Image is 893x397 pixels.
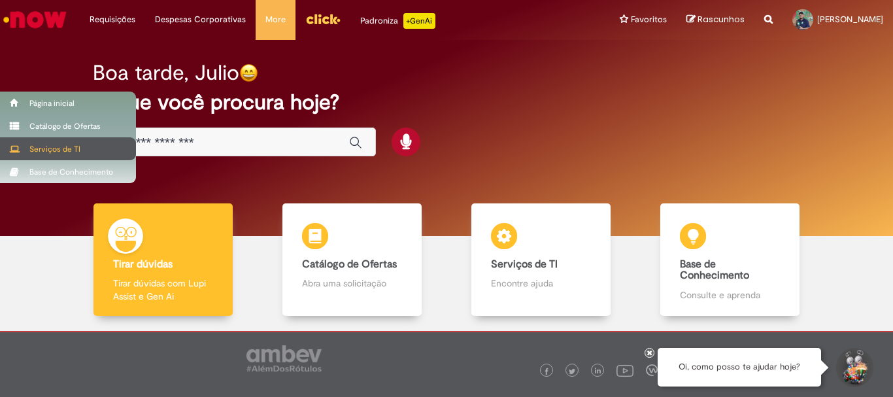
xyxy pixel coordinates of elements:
p: +GenAi [403,13,435,29]
p: Consulte e aprenda [680,288,779,302]
a: Base de Conhecimento Consulte e aprenda [635,203,824,317]
img: logo_footer_twitter.png [569,368,575,375]
div: Padroniza [360,13,435,29]
a: Rascunhos [686,14,745,26]
img: logo_footer_linkedin.png [595,368,601,375]
span: Despesas Corporativas [155,13,246,26]
h2: Boa tarde, Julio [93,61,239,84]
b: Catálogo de Ofertas [302,258,397,271]
p: Abra uma solicitação [302,277,401,290]
h2: O que você procura hoje? [93,91,800,114]
img: logo_footer_youtube.png [616,362,633,379]
a: Serviços de TI Encontre ajuda [446,203,635,317]
span: [PERSON_NAME] [817,14,883,25]
img: happy-face.png [239,63,258,82]
b: Serviços de TI [491,258,558,271]
span: Requisições [90,13,135,26]
div: Oi, como posso te ajudar hoje? [658,348,821,387]
button: Iniciar Conversa de Suporte [834,348,873,387]
img: click_logo_yellow_360x200.png [305,9,341,29]
img: logo_footer_facebook.png [543,368,550,375]
span: Rascunhos [698,13,745,26]
span: More [265,13,286,26]
p: Tirar dúvidas com Lupi Assist e Gen Ai [113,277,212,303]
b: Base de Conhecimento [680,258,749,283]
img: logo_footer_workplace.png [646,364,658,376]
p: Encontre ajuda [491,277,590,290]
img: logo_footer_ambev_rotulo_gray.png [246,345,322,371]
img: ServiceNow [1,7,69,33]
a: Tirar dúvidas Tirar dúvidas com Lupi Assist e Gen Ai [69,203,258,317]
span: Favoritos [631,13,667,26]
b: Tirar dúvidas [113,258,173,271]
a: Catálogo de Ofertas Abra uma solicitação [258,203,446,317]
